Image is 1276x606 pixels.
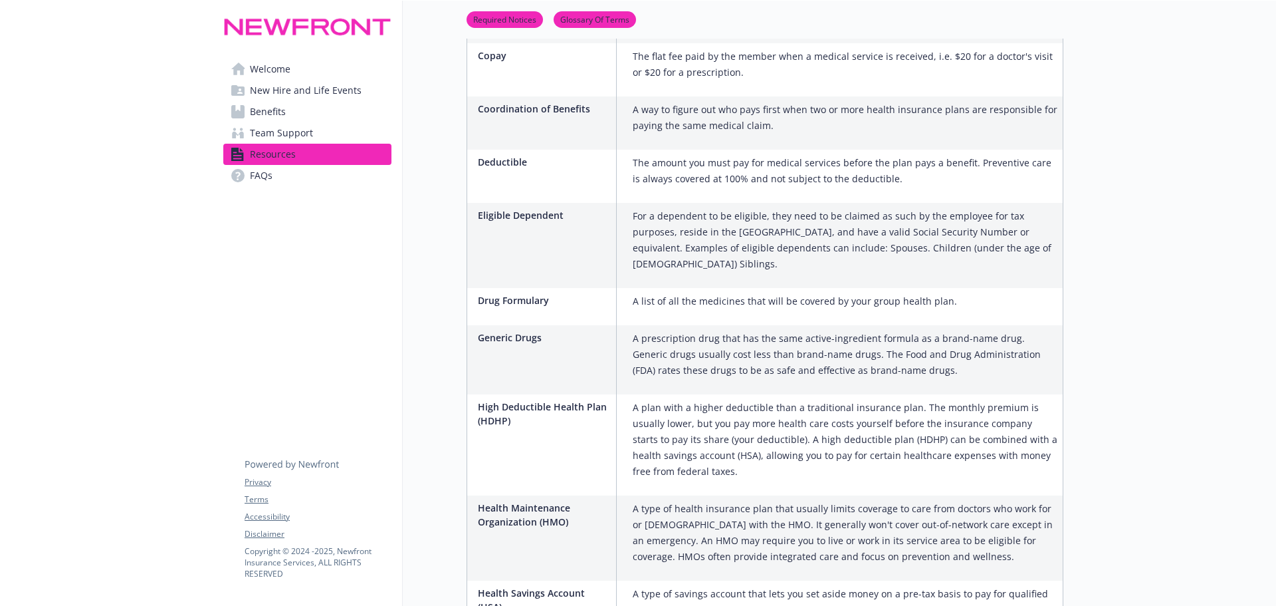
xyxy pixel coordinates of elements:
a: Required Notices [467,13,543,25]
p: A plan with a higher deductible than a traditional insurance plan. The monthly premium is usually... [633,400,1057,480]
a: Disclaimer [245,528,391,540]
a: Terms [245,494,391,506]
span: Resources [250,144,296,165]
a: Team Support [223,122,391,144]
p: Deductible [478,155,611,169]
a: Glossary Of Terms [554,13,636,25]
a: Resources [223,144,391,165]
p: Coordination of Benefits [478,102,611,116]
p: For a dependent to be eligible, they need to be claimed as such by the employee for tax purposes,... [633,208,1057,272]
span: Welcome [250,59,290,80]
span: FAQs [250,165,272,186]
p: A way to figure out who pays first when two or more health insurance plans are responsible for pa... [633,102,1057,134]
span: Benefits [250,101,286,122]
a: Welcome [223,59,391,80]
p: Copay [478,49,611,63]
a: Accessibility [245,511,391,523]
p: The flat fee paid by the member when a medical service is received, i.e. $20 for a doctor's visit... [633,49,1057,80]
p: Eligible Dependent [478,208,611,222]
a: Benefits [223,101,391,122]
p: High Deductible Health Plan (HDHP) [478,400,611,428]
p: Drug Formulary [478,293,611,307]
a: FAQs [223,165,391,186]
p: Copyright © 2024 - 2025 , Newfront Insurance Services, ALL RIGHTS RESERVED [245,545,391,579]
p: A prescription drug that has the same active-ingredient formula as a brand-name drug. Generic dru... [633,331,1057,379]
p: The amount you must pay for medical services before the plan pays a benefit. Preventive care is a... [633,155,1057,187]
p: A list of all the medicines that will be covered by your group health plan. [633,293,957,309]
p: Generic Drugs [478,331,611,345]
span: New Hire and Life Events [250,80,362,101]
a: New Hire and Life Events [223,80,391,101]
span: Team Support [250,122,313,144]
a: Privacy [245,476,391,488]
p: A type of health insurance plan that usually limits coverage to care from doctors who work for or... [633,501,1057,565]
p: Health Maintenance Organization (HMO) [478,501,611,529]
